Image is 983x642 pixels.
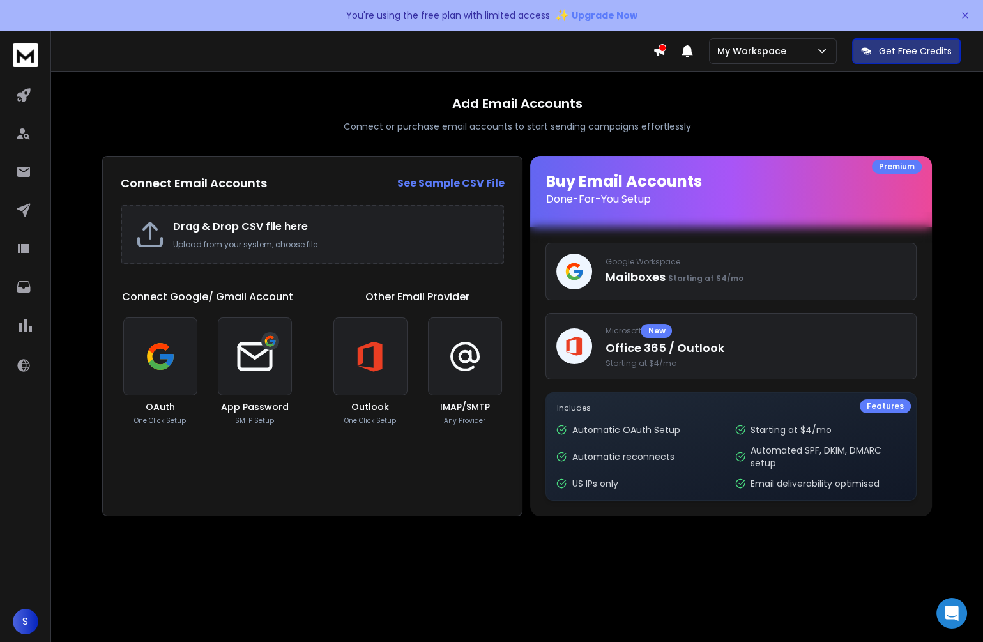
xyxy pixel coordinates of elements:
span: Upgrade Now [572,9,637,22]
p: Includes [556,403,906,413]
h3: Outlook [351,401,389,413]
p: Any Provider [444,416,485,425]
div: Features [860,399,911,413]
img: logo [13,43,38,67]
p: One Click Setup [344,416,396,425]
p: Starting at $4/mo [751,424,832,436]
p: Automatic reconnects [572,450,674,463]
p: Mailboxes [605,268,906,286]
h1: Other Email Provider [365,289,469,305]
button: ✨Upgrade Now [555,3,637,28]
p: Automated SPF, DKIM, DMARC setup [751,444,906,470]
span: Starting at $4/mo [605,358,906,369]
p: Google Workspace [605,257,906,267]
p: You're using the free plan with limited access [346,9,550,22]
p: My Workspace [717,45,791,57]
p: Email deliverability optimised [751,477,880,490]
button: Get Free Credits [852,38,961,64]
h3: IMAP/SMTP [440,401,490,413]
div: New [641,324,672,338]
p: Done-For-You Setup [545,192,917,207]
button: S [13,609,38,634]
a: See Sample CSV File [397,176,504,191]
strong: See Sample CSV File [397,176,504,190]
p: SMTP Setup [235,416,274,425]
span: Starting at $4/mo [667,273,743,284]
p: Microsoft [605,324,906,338]
p: One Click Setup [134,416,186,425]
p: Upload from your system, choose file [173,240,490,250]
p: US IPs only [572,477,618,490]
p: Office 365 / Outlook [605,339,906,357]
p: Get Free Credits [879,45,952,57]
p: Automatic OAuth Setup [572,424,680,436]
h3: App Password [221,401,289,413]
h3: OAuth [146,401,175,413]
span: ✨ [555,6,569,24]
h2: Drag & Drop CSV file here [173,219,490,234]
div: Open Intercom Messenger [936,598,967,629]
div: Premium [872,160,922,174]
h2: Connect Email Accounts [121,174,267,192]
h1: Add Email Accounts [452,95,583,112]
h1: Buy Email Accounts [545,171,917,207]
p: Connect or purchase email accounts to start sending campaigns effortlessly [344,120,691,133]
h1: Connect Google/ Gmail Account [122,289,293,305]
